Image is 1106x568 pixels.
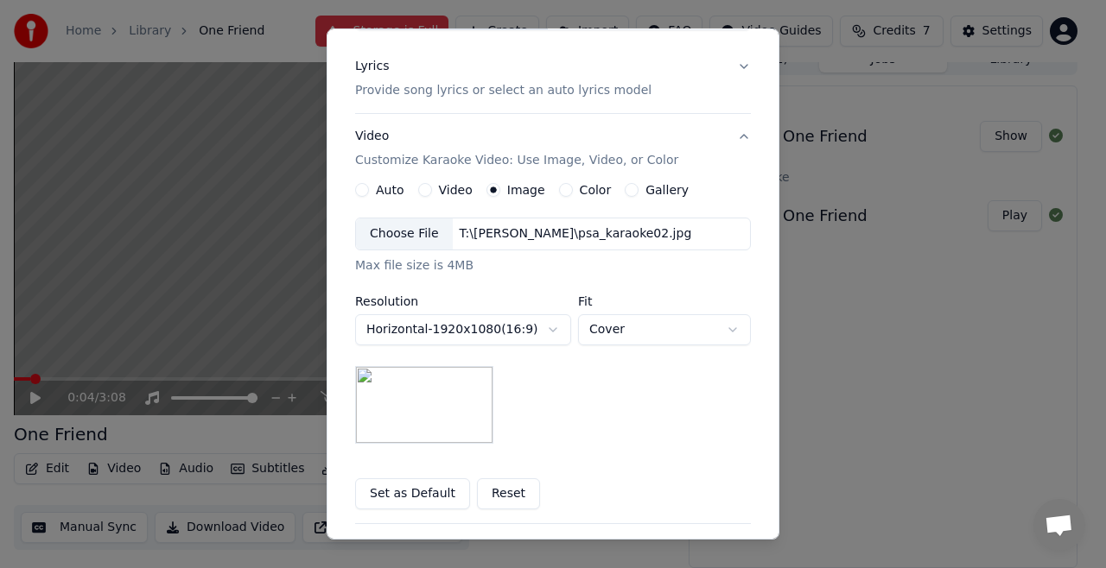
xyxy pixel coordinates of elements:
[355,152,678,169] p: Customize Karaoke Video: Use Image, Video, or Color
[453,225,699,243] div: T:\[PERSON_NAME]\psa_karaoke02.jpg
[355,114,751,183] button: VideoCustomize Karaoke Video: Use Image, Video, or Color
[355,257,751,275] div: Max file size is 4MB
[355,478,470,509] button: Set as Default
[355,58,389,75] div: Lyrics
[355,183,751,523] div: VideoCustomize Karaoke Video: Use Image, Video, or Color
[355,82,652,99] p: Provide song lyrics or select an auto lyrics model
[507,184,545,196] label: Image
[645,184,689,196] label: Gallery
[355,44,751,113] button: LyricsProvide song lyrics or select an auto lyrics model
[376,184,404,196] label: Auto
[355,128,678,169] div: Video
[580,184,612,196] label: Color
[356,218,453,249] div: Choose File
[355,295,571,307] label: Resolution
[477,478,540,509] button: Reset
[439,184,473,196] label: Video
[578,295,751,307] label: Fit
